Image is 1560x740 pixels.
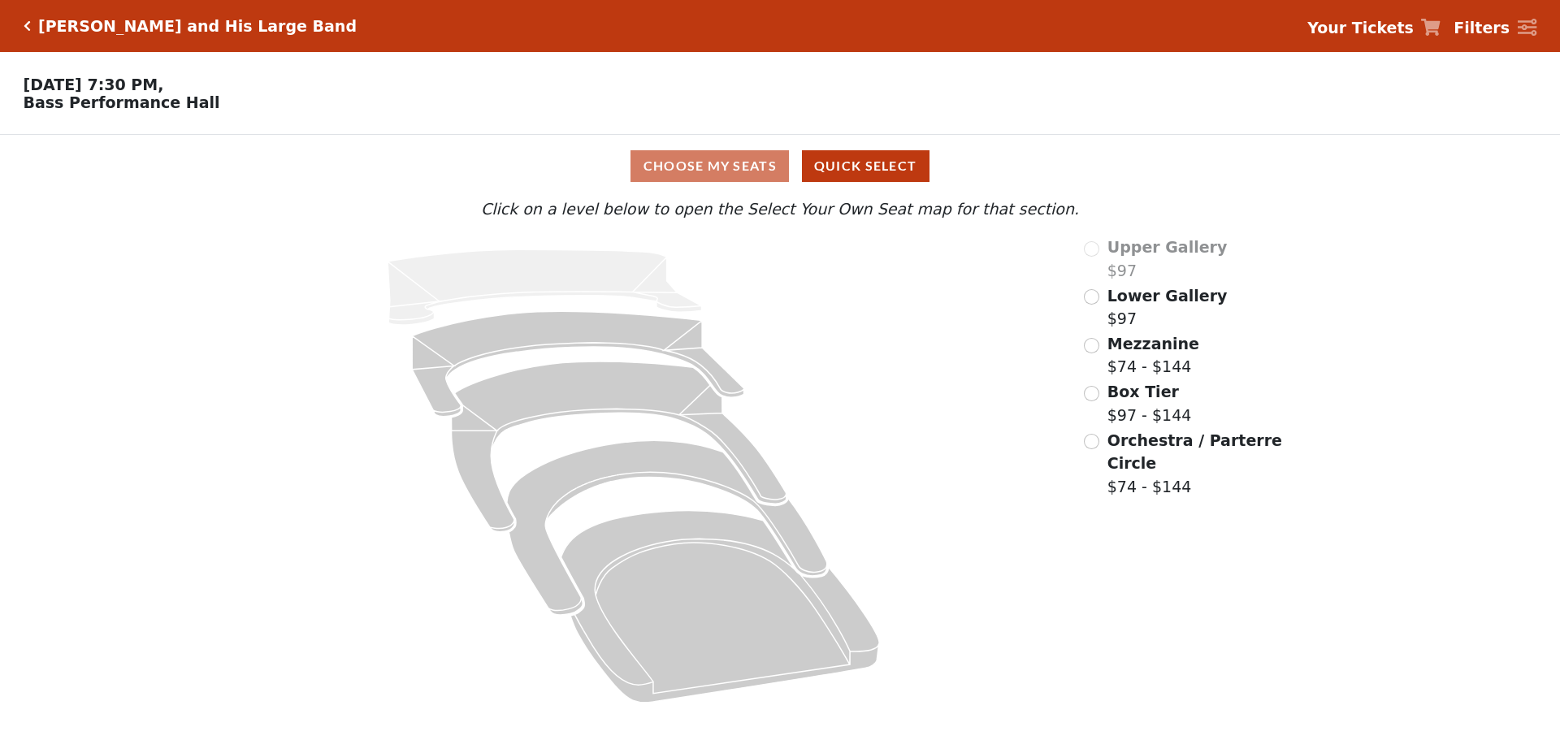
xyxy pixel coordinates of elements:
[1454,16,1536,40] a: Filters
[1454,19,1510,37] strong: Filters
[1107,380,1192,426] label: $97 - $144
[1307,19,1414,37] strong: Your Tickets
[24,20,31,32] a: Click here to go back to filters
[388,249,702,325] path: Upper Gallery - Seats Available: 0
[561,511,880,703] path: Orchestra / Parterre Circle - Seats Available: 23
[413,311,745,417] path: Lower Gallery - Seats Available: 226
[1107,284,1228,331] label: $97
[1107,332,1199,379] label: $74 - $144
[1107,431,1282,473] span: Orchestra / Parterre Circle
[1107,429,1285,499] label: $74 - $144
[802,150,929,182] button: Quick Select
[1307,16,1441,40] a: Your Tickets
[1107,383,1179,400] span: Box Tier
[1107,236,1228,282] label: $97
[206,197,1354,221] p: Click on a level below to open the Select Your Own Seat map for that section.
[1107,335,1199,353] span: Mezzanine
[1107,287,1228,305] span: Lower Gallery
[1107,238,1228,256] span: Upper Gallery
[38,17,357,36] h5: [PERSON_NAME] and His Large Band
